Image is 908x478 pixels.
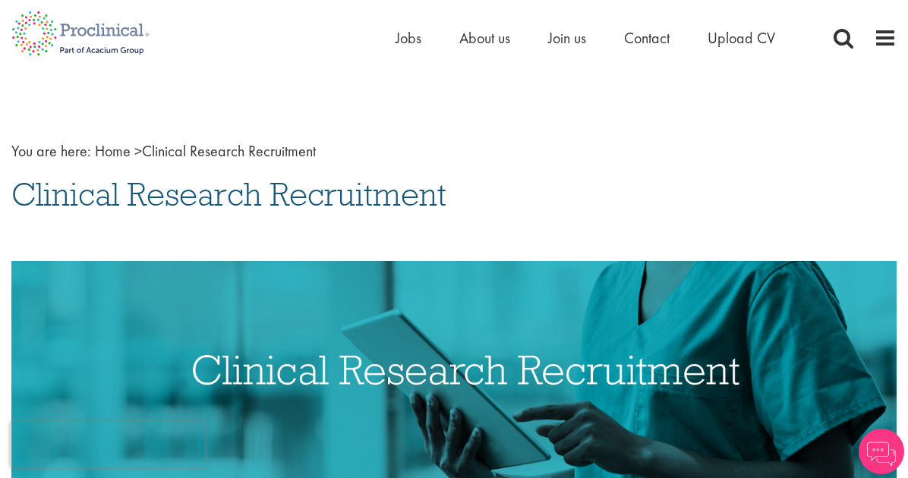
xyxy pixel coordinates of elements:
[11,141,91,161] span: You are here:
[11,174,446,215] span: Clinical Research Recruitment
[11,422,205,467] iframe: reCAPTCHA
[624,28,670,48] a: Contact
[459,28,510,48] a: About us
[708,28,775,48] a: Upload CV
[548,28,586,48] a: Join us
[95,141,316,161] span: Clinical Research Recruitment
[134,141,142,161] span: >
[859,429,904,474] img: Chatbot
[95,141,131,161] a: breadcrumb link to Home
[396,28,421,48] a: Jobs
